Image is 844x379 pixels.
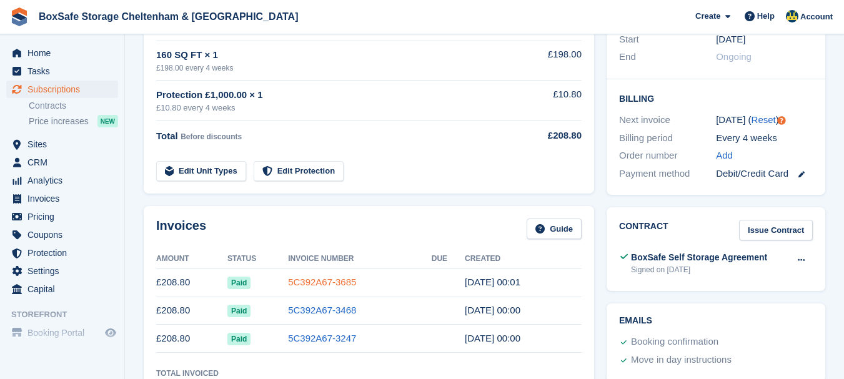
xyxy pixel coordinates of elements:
span: Analytics [27,172,102,189]
time: 2025-07-22 23:00:45 UTC [465,333,520,343]
div: Protection £1,000.00 × 1 [156,88,517,102]
time: 2025-08-19 23:00:27 UTC [465,305,520,315]
span: Tasks [27,62,102,80]
th: Created [465,249,582,269]
span: Ongoing [716,51,752,62]
div: Total Invoiced [156,368,219,379]
a: BoxSafe Storage Cheltenham & [GEOGRAPHIC_DATA] [34,6,303,27]
a: Issue Contract [739,220,813,240]
span: CRM [27,154,102,171]
td: £208.80 [156,325,227,353]
div: Order number [619,149,716,163]
div: BoxSafe Self Storage Agreement [631,251,767,264]
div: Next invoice [619,113,716,127]
time: 2025-07-22 23:00:00 UTC [716,32,745,47]
span: Paid [227,277,251,289]
div: Every 4 weeks [716,131,813,145]
a: Edit Unit Types [156,161,246,182]
div: £10.80 every 4 weeks [156,102,517,114]
a: menu [6,226,118,244]
div: Signed on [DATE] [631,264,767,275]
a: menu [6,44,118,62]
img: Kim Virabi [786,10,798,22]
div: Payment method [619,167,716,181]
span: Subscriptions [27,81,102,98]
a: menu [6,324,118,342]
div: [DATE] ( ) [716,113,813,127]
a: menu [6,135,118,153]
a: 5C392A67-3247 [288,333,356,343]
h2: Billing [619,92,813,104]
a: menu [6,62,118,80]
div: £208.80 [517,129,582,143]
th: Status [227,249,288,269]
div: Billing period [619,131,716,145]
div: Tooltip anchor [776,115,787,126]
a: menu [6,244,118,262]
span: Create [695,10,720,22]
a: menu [6,81,118,98]
th: Due [432,249,465,269]
time: 2025-09-16 23:01:12 UTC [465,277,520,287]
div: Booking confirmation [631,335,718,350]
span: Total [156,130,178,141]
a: Guide [527,219,582,239]
span: Before discounts [181,132,242,141]
th: Amount [156,249,227,269]
span: Help [757,10,775,22]
a: menu [6,262,118,280]
span: Account [800,11,833,23]
a: menu [6,154,118,171]
a: Reset [752,114,776,125]
img: stora-icon-8386f47178a22dfd0bd8f6a31ec36ba5ce8667c1dd55bd0f319d3a0aa187defe.svg [10,7,29,26]
h2: Contract [619,220,668,240]
td: £208.80 [156,297,227,325]
div: Debit/Credit Card [716,167,813,181]
a: menu [6,172,118,189]
h2: Emails [619,316,813,326]
a: Preview store [103,325,118,340]
h2: Invoices [156,219,206,239]
span: Settings [27,262,102,280]
span: Capital [27,280,102,298]
a: Contracts [29,100,118,112]
div: End [619,50,716,64]
span: Booking Portal [27,324,102,342]
a: menu [6,208,118,225]
a: Add [716,149,733,163]
a: Price increases NEW [29,114,118,128]
div: £198.00 every 4 weeks [156,62,517,74]
span: Home [27,44,102,62]
span: Protection [27,244,102,262]
span: Invoices [27,190,102,207]
div: 160 SQ FT × 1 [156,48,517,62]
div: Move in day instructions [631,353,732,368]
span: Coupons [27,226,102,244]
a: 5C392A67-3685 [288,277,356,287]
td: £10.80 [517,81,582,121]
span: Paid [227,333,251,345]
td: £208.80 [156,268,227,297]
span: Price increases [29,116,89,127]
span: Storefront [11,308,124,321]
a: Edit Protection [254,161,344,182]
a: menu [6,190,118,207]
td: £198.00 [517,41,582,80]
div: Start [619,32,716,47]
span: Pricing [27,208,102,225]
a: 5C392A67-3468 [288,305,356,315]
span: Sites [27,135,102,153]
div: NEW [97,115,118,127]
span: Paid [227,305,251,317]
th: Invoice Number [288,249,432,269]
a: menu [6,280,118,298]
